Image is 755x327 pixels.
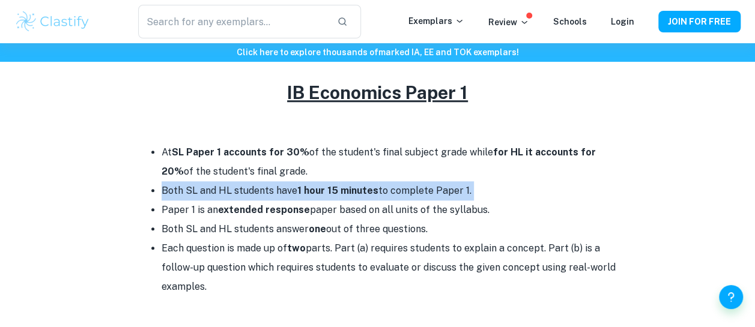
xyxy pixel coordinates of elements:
[162,181,618,200] li: Both SL and HL students have to complete Paper 1.
[309,223,326,235] strong: one
[162,146,596,177] strong: for HL it accounts for 20%
[162,239,618,296] li: Each question is made up of parts. Part (a) requires students to explain a concept. Part (b) is a...
[658,11,741,32] button: JOIN FOR FREE
[172,146,309,158] strong: SL Paper 1 accounts for 30%
[162,220,618,239] li: Both SL and HL students answer out of three questions.
[553,17,587,26] a: Schools
[297,185,338,196] strong: 1 hour 15
[218,204,310,215] strong: extended response
[162,200,618,220] li: Paper 1 is an paper based on all units of the syllabus.
[138,5,327,38] input: Search for any exemplars...
[162,143,618,181] li: At of the student's final subject grade while of the student's final grade.
[611,17,634,26] a: Login
[408,14,464,28] p: Exemplars
[14,10,91,34] img: Clastify logo
[287,82,468,103] u: IB Economics Paper 1
[2,46,753,59] h6: Click here to explore thousands of marked IA, EE and TOK exemplars !
[287,242,306,254] strong: two
[719,285,743,309] button: Help and Feedback
[341,185,378,196] strong: minutes
[488,16,529,29] p: Review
